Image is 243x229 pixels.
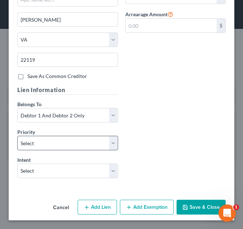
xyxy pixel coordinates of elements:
span: Belongs To [17,101,42,107]
span: 1 [233,204,239,210]
button: Save & Close [177,200,226,215]
label: Intent [17,156,31,164]
input: 0.00 [126,19,217,33]
label: Arrearage Amount [125,10,173,18]
input: Enter zip... [17,53,118,67]
h5: Lien Information [17,86,118,95]
button: Add Exemption [120,200,174,215]
button: Add Lien [78,200,117,215]
iframe: Intercom live chat [218,204,236,222]
span: Priority [17,129,35,135]
button: Cancel [47,200,75,215]
label: Save As Common Creditor [27,73,87,80]
input: Enter city... [18,13,118,26]
div: $ [217,19,225,33]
